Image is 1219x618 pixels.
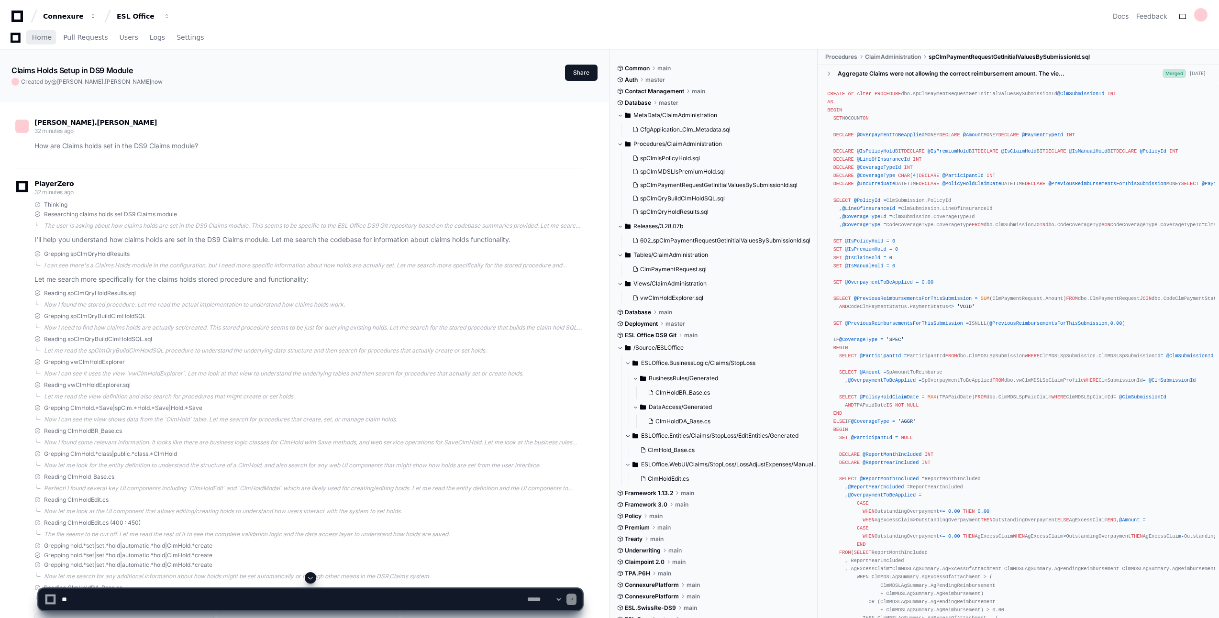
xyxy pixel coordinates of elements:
span: = [883,369,886,375]
span: ESLOffice.WebUI/Claims/StopLoss/LossAdjustExpenses/ManualHolds/Edit [641,461,818,468]
svg: Directory [632,430,638,441]
span: INT [1108,91,1116,97]
span: Views/ClaimAdministration [633,280,707,287]
span: DECLARE [904,148,925,154]
span: CREATE [827,91,845,97]
span: NOT NULL [895,402,919,408]
span: 0 [892,238,895,244]
span: spClmPaymentRequestGetInitialValuesBySubmissionId.sql [640,181,798,189]
span: master [645,76,665,84]
button: ClmHoldBR_Base.cs [644,386,812,399]
span: = [916,279,919,285]
span: @LineOfInsuranceId [857,156,910,162]
span: @ClmSubmissionId [1166,353,1214,359]
a: Users [120,27,138,49]
button: Feedback [1136,11,1167,21]
span: PROCEDURE [875,91,901,97]
span: Contact Management [625,88,684,95]
div: Now I found some relevant information. It looks like there are business logic classes for ClmHold... [44,439,582,446]
span: BEGIN [833,345,848,351]
span: = [922,394,925,400]
span: JOIN [1140,296,1152,301]
span: FROM [992,377,1004,383]
span: Framework 3.0 [625,501,667,508]
span: Pull Requests [63,34,108,40]
app-text-character-animate: Claims Holds Setup in DS9 Module [11,66,133,75]
span: @IsPremiumHold [845,246,886,252]
svg: Directory [625,278,631,289]
span: = [966,320,969,326]
span: WHERE [1052,394,1066,400]
p: Let me search more specifically for the claims holds stored procedure and functionality: [34,274,582,285]
button: /Source/ESLOffice [617,340,810,355]
span: DECLARE [1116,148,1137,154]
span: Merged [1163,69,1186,78]
span: @OverpaymentToBeApplied [857,132,925,138]
span: CfgApplication_Clm_Metadata.sql [640,126,731,133]
span: @ClmSubmissionId [1149,377,1196,383]
span: 0.00 [1110,320,1122,326]
span: SET [833,320,842,326]
button: ESLOffice.Entities/Claims/StopLoss/EditEntities/Generated [625,428,818,443]
svg: Directory [632,459,638,470]
span: @IsManualHold [1069,148,1108,154]
span: 'VOID' [957,304,975,309]
span: DECLARE [1045,148,1066,154]
svg: Directory [625,110,631,121]
span: 'AGGR' [898,419,916,424]
span: main [675,501,688,508]
span: PlayerZero [34,181,74,187]
span: FROM [1066,296,1078,301]
span: ON [863,115,868,121]
span: SELECT [839,394,857,400]
span: DECLARE [919,173,939,178]
span: SET [833,115,842,121]
span: Home [32,34,52,40]
span: spClmQryBuildClmHoldSQL.sql [640,195,725,202]
button: MetaData/ClaimAdministration [617,108,810,123]
span: @CoverageType [851,419,889,424]
span: @OverpaymentToBeApplied [845,279,913,285]
span: @IsPremiumHold [928,148,969,154]
span: ESLOffice.BusinessLogic/Claims/StopLoss [641,359,755,367]
div: [DATE] [1190,70,1206,77]
span: 4 [913,173,916,178]
span: Settings [177,34,204,40]
a: Pull Requests [63,27,108,49]
span: <= [939,508,945,514]
span: main [657,65,671,72]
span: THEN [981,517,993,523]
a: Home [32,27,52,49]
span: Grepping vwClmHoldExplorer [44,358,125,366]
span: ClaimAdministration [865,53,921,61]
span: @ParticipantId [942,173,984,178]
span: THEN [963,508,975,514]
span: DECLARE [939,132,960,138]
button: ClmHoldDA_Base.cs [644,415,812,428]
div: Now let me look at the UI component that allows editing/creating holds to understand how users in... [44,508,582,515]
span: main [692,88,705,95]
span: SET [833,255,842,261]
span: Procedures/ClaimAdministration [633,140,722,148]
span: CHAR [898,173,910,178]
span: master [665,320,685,328]
span: @ParticipantId [860,353,901,359]
button: Connexure [39,8,100,25]
span: @ [51,78,57,85]
span: ClmPaymentRequest.sql [640,265,707,273]
span: 0 [895,246,898,252]
svg: Directory [625,249,631,261]
button: spClmIsPolicyHold.sql [629,152,805,165]
span: SELECT [839,476,857,482]
span: Created by [21,78,163,86]
span: @ParticipantId [851,435,892,441]
span: BusinessRules/Generated [649,375,718,382]
span: INT [986,173,995,178]
span: END [1108,517,1116,523]
span: = [887,263,889,269]
span: SET [839,435,848,441]
span: ELSE [1057,517,1069,523]
span: Tables/ClaimAdministration [633,251,708,259]
span: = [895,435,898,441]
a: Settings [177,27,204,49]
